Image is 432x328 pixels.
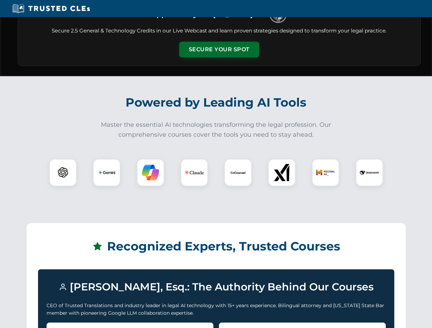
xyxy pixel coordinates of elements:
[230,164,247,181] img: CoCounsel Logo
[356,159,383,186] div: DeepSeek
[10,3,92,14] img: Trusted CLEs
[181,159,208,186] div: Claude
[47,302,386,317] p: CEO of Trusted Translations and industry leader in legal AI technology with 15+ years experience....
[268,159,296,186] div: xAI
[179,42,259,57] button: Secure Your Spot
[49,159,77,186] div: ChatGPT
[224,159,252,186] div: CoCounsel
[53,163,73,182] img: ChatGPT Logo
[142,164,159,181] img: Copilot Logo
[273,164,290,181] img: xAI Logo
[26,27,412,35] p: Secure 2.5 General & Technology Credits in our Live Webcast and learn proven strategies designed ...
[93,159,120,186] div: Gemini
[27,91,406,114] h2: Powered by Leading AI Tools
[316,163,335,182] img: Mistral AI Logo
[98,164,115,181] img: Gemini Logo
[47,278,386,296] h3: [PERSON_NAME], Esq.: The Authority Behind Our Courses
[312,159,339,186] div: Mistral AI
[38,234,394,258] h2: Recognized Experts, Trusted Courses
[360,163,379,182] img: DeepSeek Logo
[185,163,204,182] img: Claude Logo
[137,159,164,186] div: Copilot
[96,120,336,140] p: Master the essential AI technologies transforming the legal profession. Our comprehensive courses...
